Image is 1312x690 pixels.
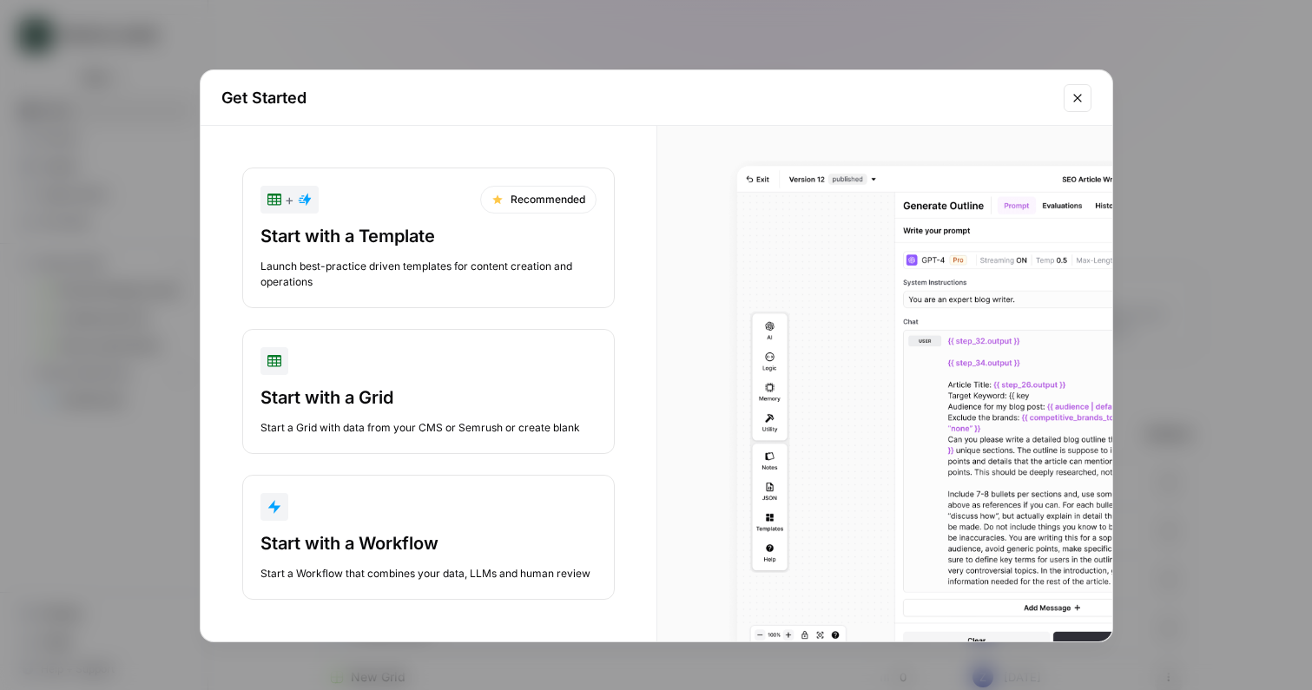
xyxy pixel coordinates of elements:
button: Start with a WorkflowStart a Workflow that combines your data, LLMs and human review [242,475,615,600]
div: Recommended [480,186,597,214]
button: Close modal [1064,84,1091,112]
h2: Get Started [221,86,1053,110]
button: Start with a GridStart a Grid with data from your CMS or Semrush or create blank [242,329,615,454]
div: Start a Grid with data from your CMS or Semrush or create blank [260,420,597,436]
button: +RecommendedStart with a TemplateLaunch best-practice driven templates for content creation and o... [242,168,615,308]
div: Start with a Workflow [260,531,597,555]
div: + [267,189,312,210]
div: Start with a Template [260,224,597,248]
div: Launch best-practice driven templates for content creation and operations [260,259,597,290]
div: Start with a Grid [260,385,597,410]
div: Start a Workflow that combines your data, LLMs and human review [260,566,597,582]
